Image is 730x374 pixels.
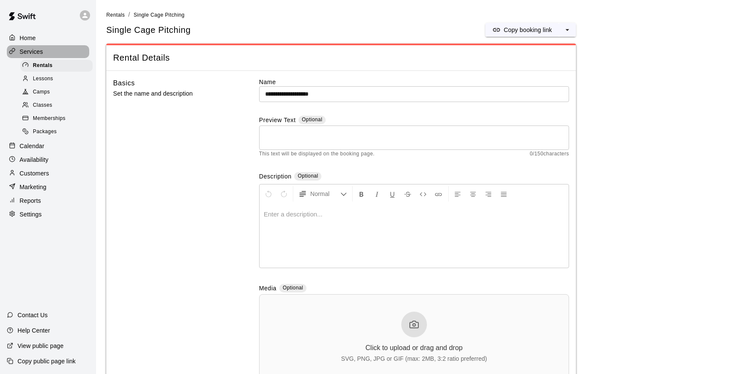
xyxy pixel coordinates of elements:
a: Camps [20,86,96,99]
div: Lessons [20,73,93,85]
button: Redo [277,186,291,202]
a: Reports [7,194,89,207]
a: Classes [20,99,96,112]
div: Classes [20,99,93,111]
span: 0 / 150 characters [530,150,569,158]
li: / [128,10,130,19]
p: Home [20,34,36,42]
button: Copy booking link [485,23,559,37]
span: Normal [310,190,340,198]
button: Insert Link [431,186,446,202]
div: Memberships [20,113,93,125]
a: Availability [7,153,89,166]
span: Rentals [106,12,125,18]
p: Contact Us [18,311,48,319]
p: Calendar [20,142,44,150]
span: Single Cage Pitching [134,12,184,18]
a: Packages [20,126,96,139]
p: Reports [20,196,41,205]
span: Rental Details [113,52,569,64]
button: Formatting Options [295,186,350,202]
button: Right Align [481,186,496,202]
button: Undo [261,186,276,202]
p: Availability [20,155,49,164]
span: Optional [298,173,318,179]
p: Customers [20,169,49,178]
h6: Basics [113,78,135,89]
p: Set the name and description [113,88,232,99]
span: This text will be displayed on the booking page. [259,150,375,158]
button: select merge strategy [559,23,576,37]
div: SVG, PNG, JPG or GIF (max: 2MB, 3:2 ratio preferred) [341,355,487,362]
p: Services [20,47,43,56]
label: Name [259,78,569,86]
button: Insert Code [416,186,430,202]
div: Camps [20,86,93,98]
span: Memberships [33,114,65,123]
a: Customers [7,167,89,180]
p: Settings [20,210,42,219]
p: View public page [18,342,64,350]
div: Click to upload or drag and drop [365,344,463,352]
label: Preview Text [259,116,296,126]
span: Rentals [33,61,53,70]
a: Rentals [106,11,125,18]
label: Media [259,284,277,294]
div: Rentals [20,60,93,72]
nav: breadcrumb [106,10,720,20]
p: Copy public page link [18,357,76,365]
a: Lessons [20,72,96,85]
span: Classes [33,101,52,110]
a: Calendar [7,140,89,152]
h5: Single Cage Pitching [106,24,191,36]
span: Lessons [33,75,53,83]
a: Settings [7,208,89,221]
button: Format Bold [354,186,369,202]
button: Justify Align [496,186,511,202]
button: Center Align [466,186,480,202]
button: Format Underline [385,186,400,202]
span: Optional [283,285,303,291]
div: split button [485,23,576,37]
span: Packages [33,128,57,136]
button: Format Strikethrough [400,186,415,202]
p: Copy booking link [504,26,552,34]
p: Marketing [20,183,47,191]
a: Home [7,32,89,44]
label: Description [259,172,292,182]
a: Memberships [20,112,96,126]
a: Marketing [7,181,89,193]
a: Rentals [20,59,96,72]
div: Packages [20,126,93,138]
span: Camps [33,88,50,96]
button: Left Align [450,186,465,202]
button: Format Italics [370,186,384,202]
p: Help Center [18,326,50,335]
a: Services [7,45,89,58]
span: Optional [302,117,322,123]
